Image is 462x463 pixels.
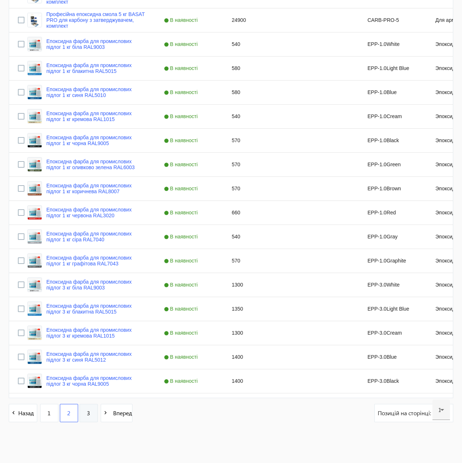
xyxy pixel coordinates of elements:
[164,65,200,71] span: В наявності
[164,41,200,47] span: В наявності
[223,57,291,80] div: 580
[46,231,146,242] a: Епоксидна фарба для промислових підлог 1 кг сіра RAL7040
[101,408,110,417] mat-icon: navigate_next
[223,249,291,273] div: 570
[359,201,427,225] div: EPP-1.0Red
[223,8,291,32] div: 24900
[359,345,427,369] div: EPP-3.0Blue
[46,207,146,218] a: Епоксидна фарба для промислових підлог 1 кг червона RAL3020
[359,129,427,152] div: EPP-1.0Black
[164,378,200,384] span: В наявності
[164,234,200,240] span: В наявності
[359,153,427,176] div: EPP-1.0Green
[378,409,432,417] span: Позицій на сторінці:
[223,177,291,201] div: 570
[46,183,146,194] a: Епоксидна фарба для промислових підлог 1 кг коричнева RAL8007
[164,113,200,119] span: В наявності
[359,297,427,321] div: EPP-3.0Light Blue
[223,201,291,225] div: 660
[164,354,200,360] span: В наявності
[223,32,291,56] div: 540
[223,153,291,176] div: 570
[18,409,37,417] span: Назад
[223,321,291,345] div: 1300
[46,135,146,146] a: Епоксидна фарба для промислових підлог 1 кг чорна RAL9005
[46,303,146,315] a: Епоксидна фарба для промислових підлог 3 кг блакитна RAL5015
[46,255,146,266] a: Епоксидна фарба для промислових підлог 1 кг графітова RAL7043
[164,210,200,215] span: В наявності
[46,159,146,170] a: Епоксидна фарба для промислових підлог 1 кг оливково зелена RAL6003
[46,11,146,29] a: Професійна епоксидна смола 5 кг BASAT PRO для карбону з затверджувачем, комплект
[46,351,146,363] a: Епоксидна фарба для промислових підлог 3 кг синя RAL5012
[223,369,291,393] div: 1400
[223,81,291,104] div: 580
[223,105,291,128] div: 540
[359,32,427,56] div: EPP-1.0White
[101,404,132,422] button: Вперед
[223,225,291,249] div: 540
[359,57,427,80] div: EPP-1.0Light Blue
[9,404,37,422] button: Назад
[359,321,427,345] div: EPP-3.0Cream
[110,409,132,417] span: Вперед
[223,297,291,321] div: 1350
[359,369,427,393] div: EPP-3.0Black
[9,408,18,417] mat-icon: navigate_before
[46,110,146,122] a: Епоксидна фарба для промислових підлог 1 кг кремова RAL1015
[223,345,291,369] div: 1400
[164,89,200,95] span: В наявності
[359,225,427,249] div: EPP-1.0Gray
[87,409,90,417] span: 3
[164,137,200,143] span: В наявності
[46,327,146,339] a: Епоксидна фарба для промислових підлог 3 кг кремова RAL1015
[47,409,51,417] span: 1
[164,162,200,167] span: В наявності
[359,249,427,273] div: EPP-1.0Graphite
[359,105,427,128] div: EPP-1.0Cream
[67,409,70,417] span: 2
[164,306,200,312] span: В наявності
[164,330,200,336] span: В наявності
[164,186,200,191] span: В наявності
[359,273,427,297] div: EPP-3.0White
[46,375,146,387] a: Епоксидна фарба для промислових підлог 3 кг чорна RAL9005
[164,258,200,264] span: В наявності
[223,273,291,297] div: 1300
[46,62,146,74] a: Епоксидна фарба для промислових підлог 1 кг блакитна RAL5015
[359,81,427,104] div: EPP-1.0Blue
[223,129,291,152] div: 570
[46,279,146,291] a: Епоксидна фарба для промислових підлог 3 кг біла RAL9003
[359,8,427,32] div: CARB-PRO-5
[359,177,427,201] div: EPP-1.0Brown
[46,38,146,50] a: Епоксидна фарба для промислових підлог 1 кг біла RAL9003
[46,86,146,98] a: Епоксидна фарба для промислових підлог 1 кг синя RAL5010
[164,282,200,288] span: В наявності
[164,17,200,23] span: В наявності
